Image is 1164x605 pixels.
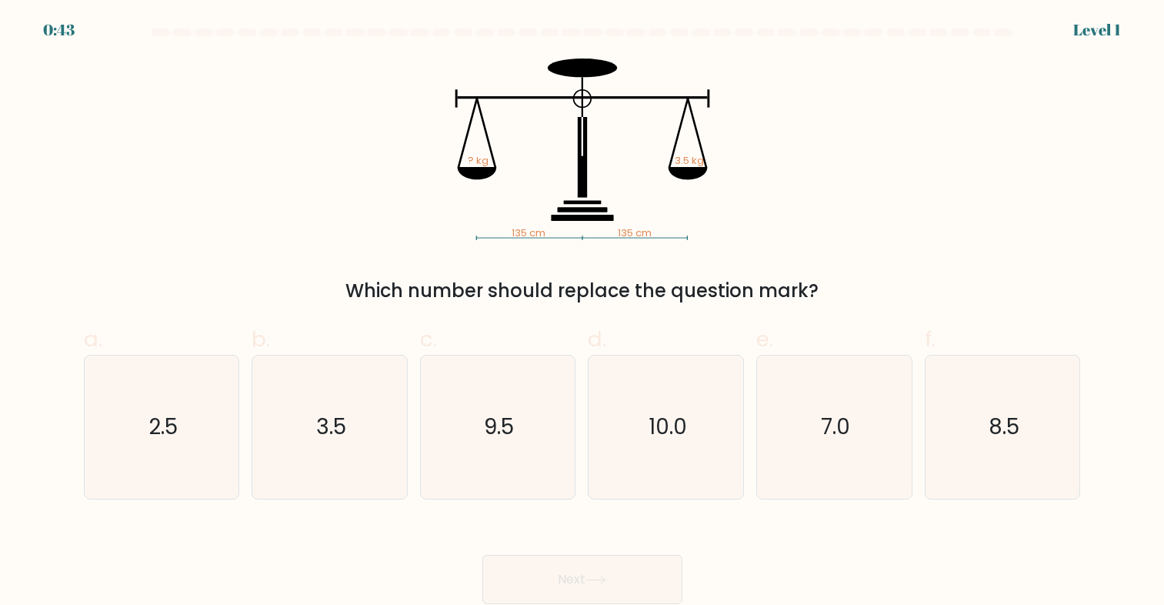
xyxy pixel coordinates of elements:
[252,324,270,354] span: b.
[148,412,178,442] text: 2.5
[925,324,936,354] span: f.
[484,412,514,442] text: 9.5
[756,324,773,354] span: e.
[467,153,488,168] tspan: ? kg
[675,153,704,168] tspan: 3.5 kg
[1073,18,1121,42] div: Level 1
[316,412,346,442] text: 3.5
[821,412,850,442] text: 7.0
[618,226,652,240] tspan: 135 cm
[43,18,75,42] div: 0:43
[93,277,1072,305] div: Which number should replace the question mark?
[989,412,1019,442] text: 8.5
[84,324,102,354] span: a.
[588,324,606,354] span: d.
[512,226,545,240] tspan: 135 cm
[420,324,437,354] span: c.
[482,555,682,604] button: Next
[649,412,687,442] text: 10.0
